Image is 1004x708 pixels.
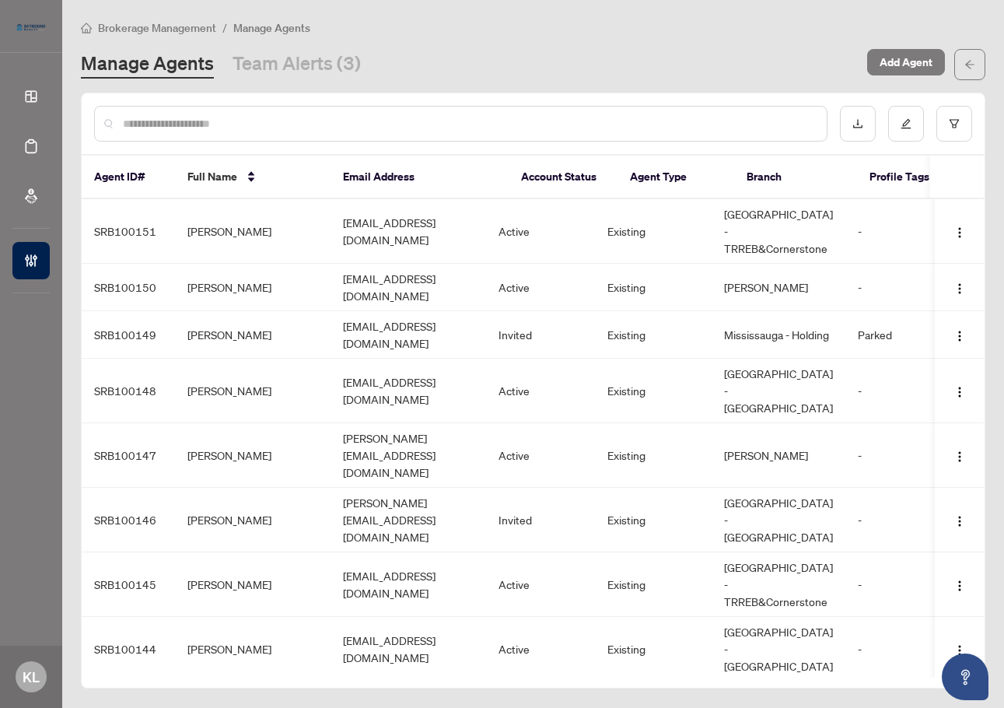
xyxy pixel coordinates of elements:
li: / [222,19,227,37]
button: edit [888,106,924,142]
td: - [845,552,978,617]
td: Active [486,617,595,682]
td: Active [486,199,595,264]
td: [EMAIL_ADDRESS][DOMAIN_NAME] [331,617,486,682]
td: SRB100146 [82,488,175,552]
span: Manage Agents [233,21,310,35]
td: Existing [595,423,712,488]
td: Existing [595,617,712,682]
td: [PERSON_NAME][EMAIL_ADDRESS][DOMAIN_NAME] [331,488,486,552]
td: SRB100149 [82,311,175,359]
img: Logo [953,282,966,295]
td: - [845,617,978,682]
button: download [840,106,876,142]
img: Logo [953,386,966,398]
button: Logo [947,219,972,244]
td: Invited [486,311,595,359]
img: Logo [953,644,966,657]
button: Logo [947,572,972,597]
td: Existing [595,359,712,423]
td: - [845,264,978,311]
img: Logo [953,515,966,527]
button: Add Agent [867,49,945,75]
td: - [845,199,978,264]
td: [PERSON_NAME] [175,552,331,617]
td: [EMAIL_ADDRESS][DOMAIN_NAME] [331,199,486,264]
img: Logo [953,450,966,463]
td: [GEOGRAPHIC_DATA] - TRREB&Cornerstone [712,199,845,264]
a: Manage Agents [81,51,214,79]
th: Agent Type [617,156,734,199]
td: [GEOGRAPHIC_DATA] - [GEOGRAPHIC_DATA] [712,359,845,423]
a: Team Alerts (3) [233,51,361,79]
span: edit [901,118,911,129]
td: Existing [595,488,712,552]
td: [EMAIL_ADDRESS][DOMAIN_NAME] [331,264,486,311]
td: SRB100147 [82,423,175,488]
td: [GEOGRAPHIC_DATA] - [GEOGRAPHIC_DATA] [712,617,845,682]
td: [PERSON_NAME] [175,359,331,423]
th: Account Status [509,156,617,199]
span: arrow-left [964,59,975,70]
td: - [845,359,978,423]
td: [PERSON_NAME] [712,423,845,488]
span: download [852,118,863,129]
td: [PERSON_NAME] [175,617,331,682]
button: Logo [947,322,972,347]
img: Logo [953,226,966,239]
td: Existing [595,264,712,311]
td: Mississauga - Holding [712,311,845,359]
img: Logo [953,330,966,342]
td: [EMAIL_ADDRESS][DOMAIN_NAME] [331,311,486,359]
td: - [845,423,978,488]
td: [EMAIL_ADDRESS][DOMAIN_NAME] [331,359,486,423]
td: Active [486,264,595,311]
td: SRB100148 [82,359,175,423]
button: Logo [947,275,972,300]
td: [PERSON_NAME] [175,311,331,359]
td: [GEOGRAPHIC_DATA] - [GEOGRAPHIC_DATA] [712,488,845,552]
td: Existing [595,311,712,359]
td: [PERSON_NAME] [175,199,331,264]
button: Logo [947,443,972,468]
td: SRB100150 [82,264,175,311]
td: - [845,488,978,552]
span: filter [949,118,960,129]
span: Full Name [187,168,237,185]
td: Active [486,359,595,423]
img: Logo [953,580,966,592]
td: SRB100145 [82,552,175,617]
td: Invited [486,488,595,552]
button: Logo [947,507,972,532]
td: Active [486,552,595,617]
span: KL [23,666,40,688]
td: [GEOGRAPHIC_DATA] - TRREB&Cornerstone [712,552,845,617]
img: logo [12,19,50,35]
td: Active [486,423,595,488]
td: Existing [595,199,712,264]
td: Existing [595,552,712,617]
th: Email Address [331,156,509,199]
th: Full Name [175,156,331,199]
td: [PERSON_NAME] [175,423,331,488]
td: SRB100151 [82,199,175,264]
button: Logo [947,636,972,661]
span: Add Agent [880,50,932,75]
th: Profile Tags [857,156,989,199]
button: Logo [947,378,972,403]
th: Agent ID# [82,156,175,199]
td: [PERSON_NAME] [175,488,331,552]
td: [PERSON_NAME][EMAIL_ADDRESS][DOMAIN_NAME] [331,423,486,488]
td: [PERSON_NAME] [712,264,845,311]
td: [EMAIL_ADDRESS][DOMAIN_NAME] [331,552,486,617]
button: filter [936,106,972,142]
span: Brokerage Management [98,21,216,35]
td: Parked [845,311,978,359]
span: home [81,23,92,33]
td: SRB100144 [82,617,175,682]
th: Branch [734,156,857,199]
button: Open asap [942,654,988,700]
td: [PERSON_NAME] [175,264,331,311]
